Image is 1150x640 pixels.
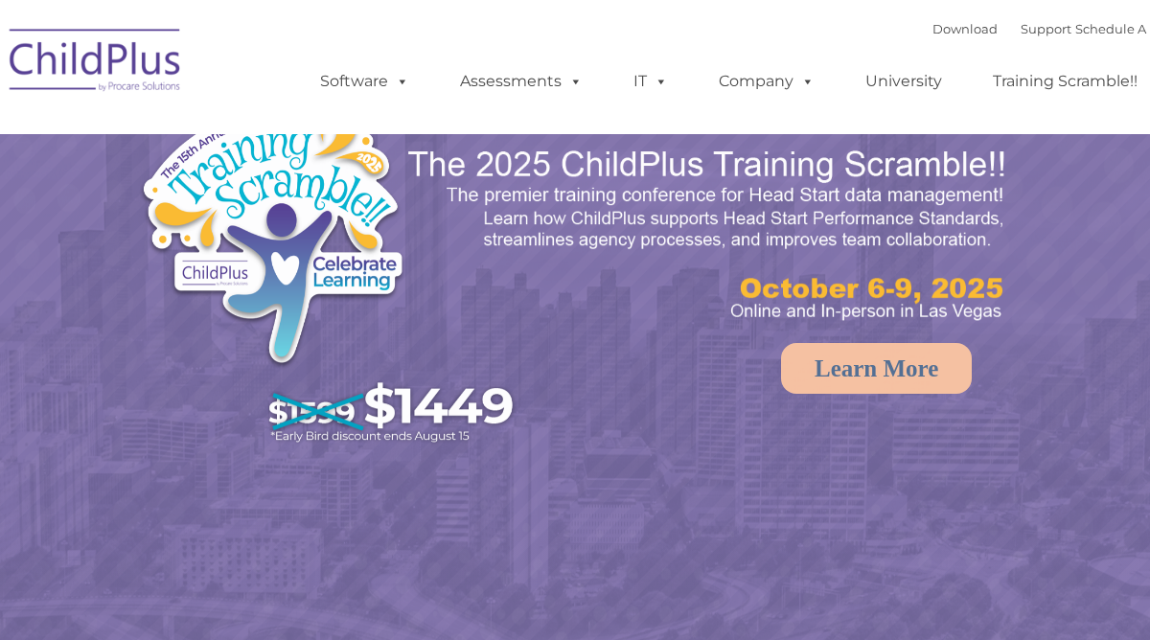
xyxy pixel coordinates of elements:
[932,21,998,36] a: Download
[1021,21,1071,36] a: Support
[846,62,961,101] a: University
[700,62,834,101] a: Company
[441,62,602,101] a: Assessments
[781,343,972,394] a: Learn More
[614,62,687,101] a: IT
[301,62,428,101] a: Software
